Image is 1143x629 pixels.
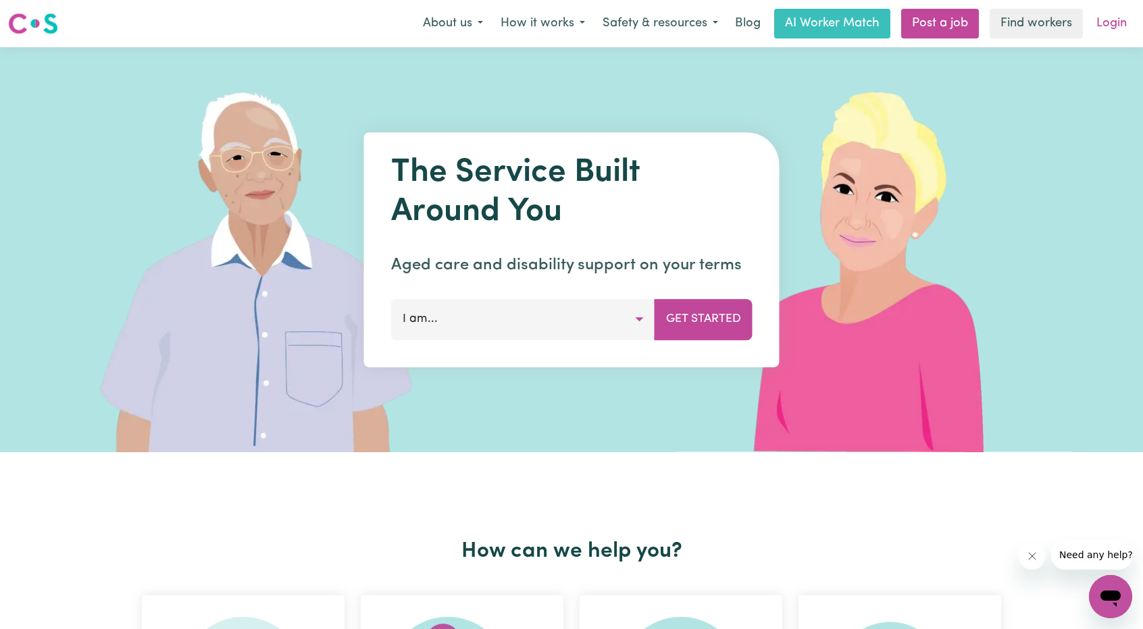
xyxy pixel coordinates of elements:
button: Get Started [655,299,753,339]
button: How it works [492,9,594,38]
a: Post a job [901,9,979,38]
a: Login [1088,9,1135,38]
img: Careseekers logo [8,11,58,36]
a: AI Worker Match [774,9,890,38]
h1: The Service Built Around You [391,154,753,231]
span: Need any help? [8,9,82,20]
a: Careseekers logo [8,8,58,39]
iframe: Close message [1019,543,1046,570]
button: Safety & resources [594,9,727,38]
a: Blog [727,9,769,38]
iframe: Button to launch messaging window [1089,575,1132,618]
button: About us [414,9,492,38]
iframe: Message from company [1051,540,1132,570]
a: Find workers [990,9,1083,38]
h2: How can we help you? [134,539,1009,564]
p: Aged care and disability support on your terms [391,253,753,277]
button: I am... [391,299,655,339]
